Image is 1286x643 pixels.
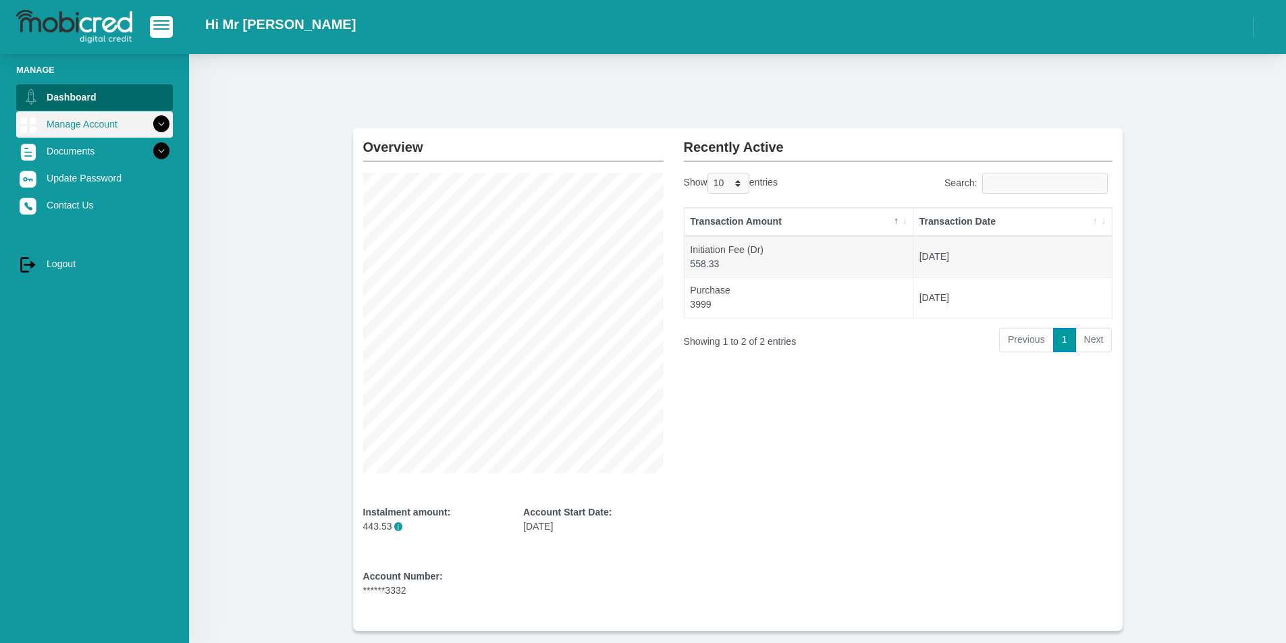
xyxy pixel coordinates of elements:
input: Search: [982,173,1108,194]
td: [DATE] [913,277,1112,318]
b: Instalment amount: [363,507,451,518]
td: Initiation Fee (Dr) 558.33 [685,236,913,277]
td: [DATE] [913,236,1112,277]
th: Transaction Date: activate to sort column ascending [913,208,1112,236]
div: Showing 1 to 2 of 2 entries [684,327,851,349]
td: Purchase 3999 [685,277,913,318]
h2: Hi Mr [PERSON_NAME] [205,16,356,32]
a: 1 [1053,328,1076,352]
a: Update Password [16,165,173,191]
p: 443.53 [363,520,504,534]
a: Manage Account [16,111,173,137]
li: Manage [16,63,173,76]
img: logo-mobicred.svg [16,10,132,44]
label: Search: [944,173,1113,194]
a: Logout [16,251,173,277]
select: Showentries [707,173,749,194]
a: Dashboard [16,84,173,110]
a: Contact Us [16,192,173,218]
h2: Overview [363,128,664,155]
th: Transaction Amount: activate to sort column descending [685,208,913,236]
a: Documents [16,138,173,164]
b: Account Number: [363,571,443,582]
b: Account Start Date: [523,507,612,518]
label: Show entries [684,173,778,194]
div: [DATE] [523,505,664,534]
span: i [394,522,403,531]
h2: Recently Active [684,128,1113,155]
